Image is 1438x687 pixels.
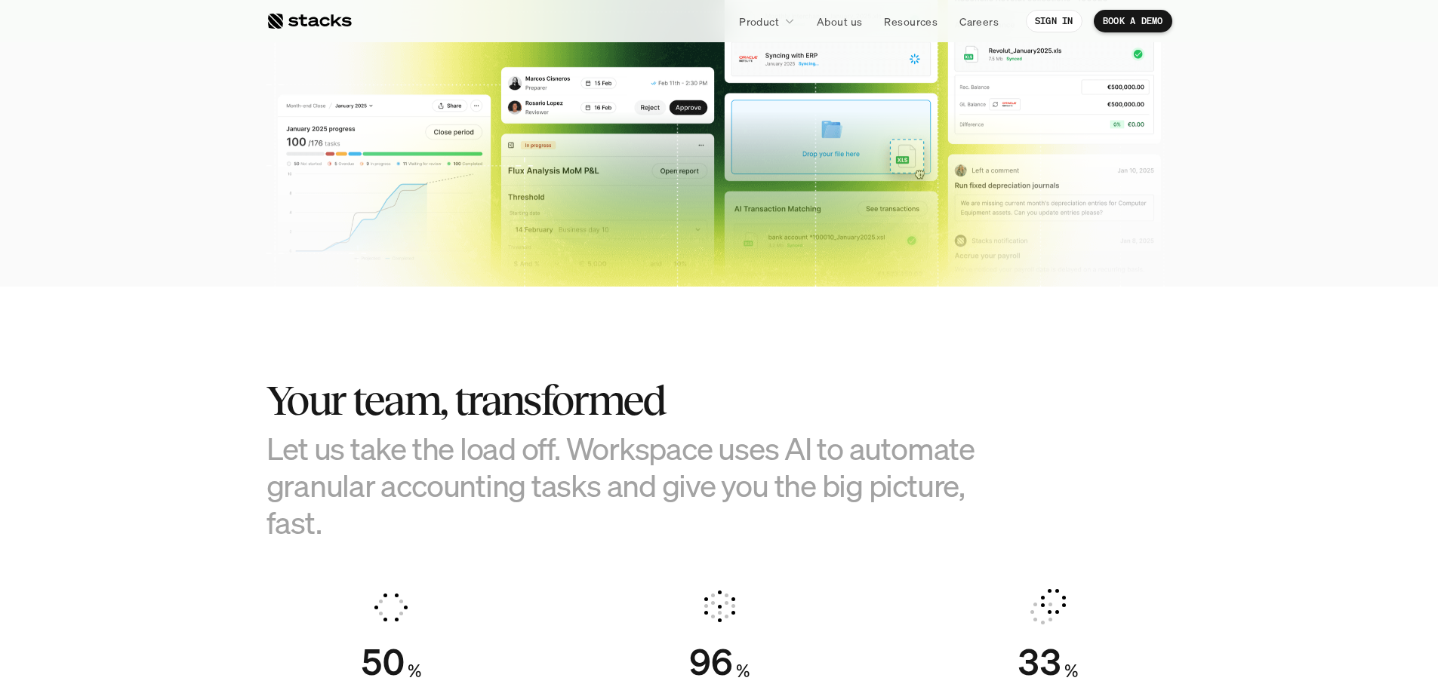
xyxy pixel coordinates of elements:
p: Resources [884,14,938,29]
div: Counter ends at 33 [1018,640,1061,684]
h2: Your team, transformed [266,377,1021,424]
h4: % [736,658,750,684]
h4: % [1064,658,1078,684]
a: BOOK A DEMO [1094,10,1172,32]
a: Careers [950,8,1008,35]
p: Careers [959,14,999,29]
a: About us [808,8,871,35]
a: Resources [875,8,947,35]
h3: Let us take the load off. Workspace uses AI to automate granular accounting tasks and give you th... [266,430,1021,541]
p: About us [817,14,862,29]
p: Product [739,14,779,29]
p: BOOK A DEMO [1103,16,1163,26]
p: SIGN IN [1035,16,1073,26]
a: SIGN IN [1026,10,1082,32]
div: Counter ends at 50 [361,640,405,684]
h4: % [408,658,421,684]
a: Privacy Policy [178,349,245,360]
div: Counter ends at 96 [689,640,733,684]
